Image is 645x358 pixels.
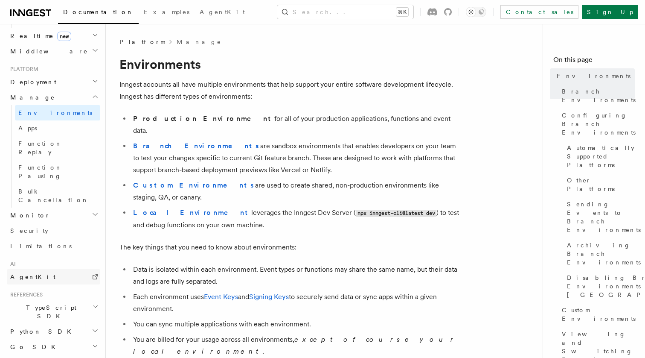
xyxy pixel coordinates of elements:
a: Apps [15,120,100,136]
span: TypeScript SDK [7,303,92,320]
p: The key things that you need to know about environments: [119,241,461,253]
a: Other Platforms [564,173,635,197]
a: Sending Events to Branch Environments [564,197,635,238]
span: new [57,32,71,41]
span: Platform [119,38,165,46]
a: Sign Up [582,5,638,19]
a: Local Environment [133,208,251,217]
span: Realtime [7,32,71,40]
span: Function Replay [18,140,62,156]
a: Configuring Branch Environments [558,108,635,140]
p: Inngest accounts all have multiple environments that help support your entire software developmen... [119,79,461,103]
li: are used to create shared, non-production environments like staging, QA, or canary. [131,179,461,203]
span: Archiving Branch Environments [567,241,641,267]
li: You are billed for your usage across all environments, . [131,334,461,358]
span: Configuring Branch Environments [562,111,636,137]
span: AI [7,261,16,267]
span: Environments [557,72,630,80]
a: Branch Environments [133,142,260,150]
a: Function Pausing [15,160,100,184]
a: Custom Environments [133,181,255,189]
li: You can sync multiple applications with each environment. [131,318,461,330]
a: Contact sales [500,5,578,19]
span: AgentKit [10,273,55,280]
span: Examples [144,9,189,15]
li: Data is isolated within each environment. Event types or functions may share the same name, but t... [131,264,461,288]
span: Branch Environments [562,87,636,104]
a: Custom Environments [558,302,635,326]
span: Monitor [7,211,50,220]
a: Event Keys [204,293,238,301]
em: except of course your local environment [133,335,457,355]
a: Limitations [7,238,100,254]
span: Environments [18,109,92,116]
li: leverages the Inngest Dev Server ( ) to test and debug functions on your own machine. [131,207,461,231]
a: Archiving Branch Environments [564,238,635,270]
a: Environments [15,105,100,120]
strong: Production Environment [133,114,274,123]
a: Environments [553,68,635,84]
a: Disabling Branch Environments in [GEOGRAPHIC_DATA] [564,270,635,302]
span: Security [10,227,48,234]
span: Function Pausing [18,164,62,179]
code: npx inngest-cli@latest dev [356,210,436,217]
button: Python SDK [7,324,100,339]
button: Monitor [7,208,100,223]
h1: Environments [119,56,461,72]
li: for all of your production applications, functions and event data. [131,113,461,137]
span: Limitations [10,243,72,249]
span: Manage [7,93,55,102]
span: Platform [7,66,38,73]
button: Manage [7,90,100,105]
span: Other Platforms [567,176,635,193]
div: Manage [7,105,100,208]
button: TypeScript SDK [7,300,100,324]
a: AgentKit [195,3,250,23]
span: AgentKit [200,9,245,15]
a: Security [7,223,100,238]
button: Toggle dark mode [466,7,486,17]
span: Sending Events to Branch Environments [567,200,641,234]
button: Go SDK [7,339,100,355]
a: Bulk Cancellation [15,184,100,208]
h4: On this page [553,55,635,68]
a: Automatically Supported Platforms [564,140,635,173]
li: Each environment uses and to securely send data or sync apps within a given environment. [131,291,461,315]
button: Search...⌘K [277,5,413,19]
kbd: ⌘K [396,8,408,16]
span: Go SDK [7,343,61,351]
a: Signing Keys [249,293,289,301]
span: Custom Environments [562,306,636,323]
span: Apps [18,125,37,132]
a: Manage [177,38,222,46]
span: Deployment [7,78,56,86]
a: Function Replay [15,136,100,160]
button: Deployment [7,74,100,90]
button: Realtimenew [7,28,100,44]
span: References [7,291,43,298]
span: Automatically Supported Platforms [567,144,635,169]
span: Middleware [7,47,88,56]
a: Examples [139,3,195,23]
a: Documentation [58,3,139,24]
span: Bulk Cancellation [18,188,89,203]
button: Middleware [7,44,100,59]
li: are sandbox environments that enables developers on your team to test your changes specific to cu... [131,140,461,176]
a: AgentKit [7,269,100,285]
span: Python SDK [7,327,76,336]
a: Branch Environments [558,84,635,108]
span: Documentation [63,9,134,15]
